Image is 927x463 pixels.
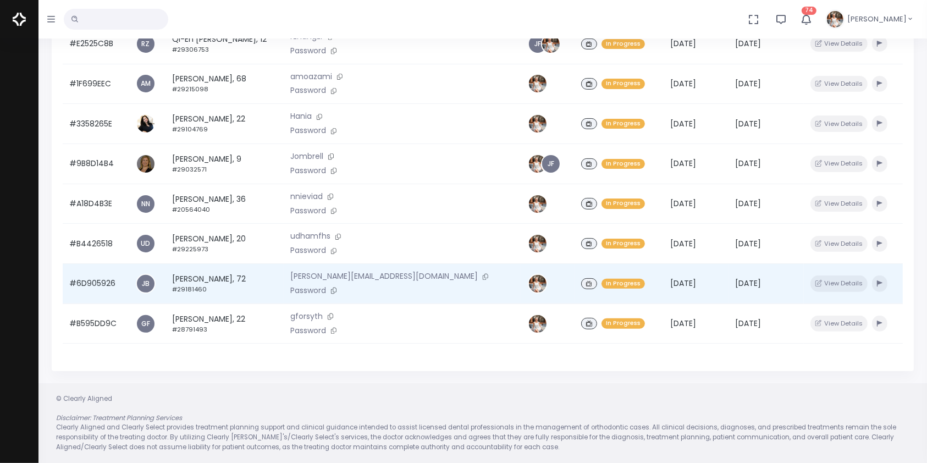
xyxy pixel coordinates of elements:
span: [PERSON_NAME] [847,14,907,25]
span: [DATE] [670,158,696,169]
small: #29181460 [172,285,207,294]
p: amoazami [290,71,515,83]
span: In Progress [602,159,645,169]
small: #29306753 [172,45,209,54]
span: [DATE] [670,78,696,89]
small: #29104769 [172,125,208,134]
small: #29215098 [172,85,208,93]
a: JB [137,275,154,293]
button: View Details [810,236,867,252]
small: #28791493 [172,325,207,334]
span: [DATE] [735,78,761,89]
span: [DATE] [670,38,696,49]
small: #29032571 [172,165,207,174]
span: [DATE] [670,118,696,129]
p: Password [290,285,515,297]
small: #20564040 [172,205,210,214]
span: [DATE] [670,198,696,209]
td: [PERSON_NAME], 20 [165,224,284,264]
span: [DATE] [735,118,761,129]
span: In Progress [602,39,645,49]
span: In Progress [602,119,645,129]
span: In Progress [602,199,645,209]
td: [PERSON_NAME], 36 [165,184,284,224]
a: UD [137,235,154,252]
td: #6D905926 [63,264,129,304]
td: #1F699EEC [63,64,129,104]
span: In Progress [602,79,645,89]
span: 74 [802,7,816,15]
img: Logo Horizontal [13,8,26,31]
p: Jombrell [290,151,515,163]
a: JF [529,35,547,53]
span: In Progress [602,239,645,249]
p: nnieviad [290,191,515,203]
span: [DATE] [670,238,696,249]
a: NN [137,195,154,213]
small: #29225973 [172,245,208,253]
p: udhamfhs [290,230,515,242]
span: [DATE] [735,158,761,169]
button: View Details [810,196,867,212]
span: [DATE] [735,238,761,249]
td: [PERSON_NAME], 22 [165,104,284,144]
td: #9B8D14B4 [63,144,129,184]
td: #E2525C8B [63,24,129,64]
span: [DATE] [735,318,761,329]
td: [PERSON_NAME], 9 [165,144,284,184]
em: Disclaimer: Treatment Planning Services [56,414,182,422]
button: View Details [810,156,867,172]
a: AM [137,75,154,92]
td: #A18D4B3E [63,184,129,224]
td: #B595DD9C [63,304,129,344]
a: GF [137,315,154,333]
td: [PERSON_NAME], 72 [165,264,284,304]
span: [DATE] [735,198,761,209]
td: [PERSON_NAME], 22 [165,304,284,344]
div: © Clearly Aligned Clearly Aligned and Clearly Select provides treatment planning support and clin... [45,394,920,452]
p: Password [290,85,515,97]
span: In Progress [602,318,645,329]
p: Password [290,125,515,137]
p: Password [290,45,515,57]
span: [DATE] [670,318,696,329]
span: [DATE] [735,278,761,289]
img: Header Avatar [825,9,845,29]
p: [PERSON_NAME][EMAIL_ADDRESS][DOMAIN_NAME] [290,271,515,283]
a: JF [542,155,560,173]
button: View Details [810,316,867,332]
p: Hania [290,111,515,123]
td: Qi-En [PERSON_NAME], 12 [165,24,284,64]
p: Password [290,245,515,257]
span: [DATE] [735,38,761,49]
span: In Progress [602,279,645,289]
p: Password [290,205,515,217]
td: #3358265E [63,104,129,144]
td: #B4426518 [63,224,129,264]
p: Password [290,325,515,337]
button: View Details [810,36,867,52]
button: View Details [810,76,867,92]
a: RZ [137,35,154,53]
span: [DATE] [670,278,696,289]
button: View Details [810,275,867,291]
td: [PERSON_NAME], 68 [165,64,284,104]
p: gforsyth [290,311,515,323]
p: Password [290,165,515,177]
button: View Details [810,115,867,131]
